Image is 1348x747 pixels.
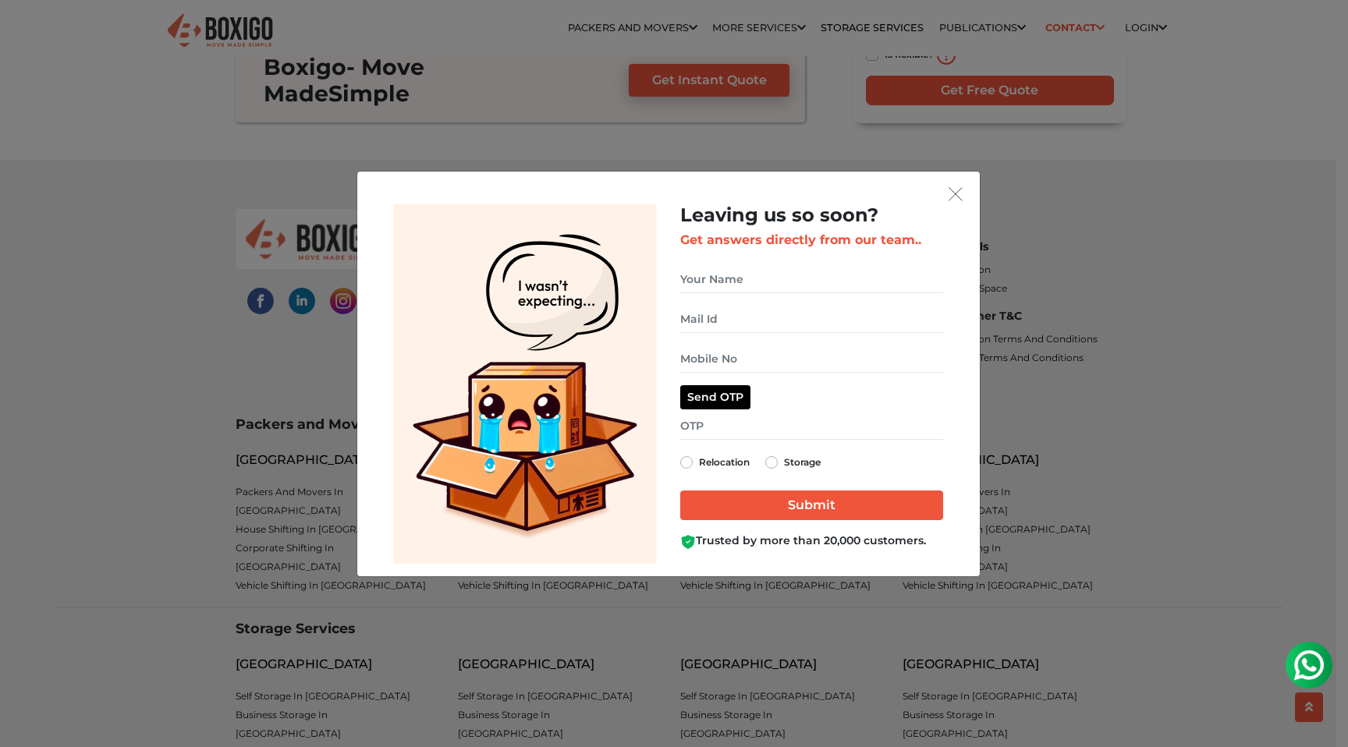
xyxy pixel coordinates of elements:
[393,204,657,564] img: Lead Welcome Image
[680,345,943,373] input: Mobile No
[680,306,943,333] input: Mail Id
[680,533,943,549] div: Trusted by more than 20,000 customers.
[680,490,943,520] input: Submit
[949,187,963,201] img: exit
[16,16,47,47] img: whatsapp-icon.svg
[680,534,696,550] img: Boxigo Customer Shield
[699,453,750,472] label: Relocation
[680,266,943,293] input: Your Name
[784,453,821,472] label: Storage
[680,232,943,247] h3: Get answers directly from our team..
[680,412,943,440] input: OTP
[680,385,750,409] button: Send OTP
[680,204,943,227] h2: Leaving us so soon?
